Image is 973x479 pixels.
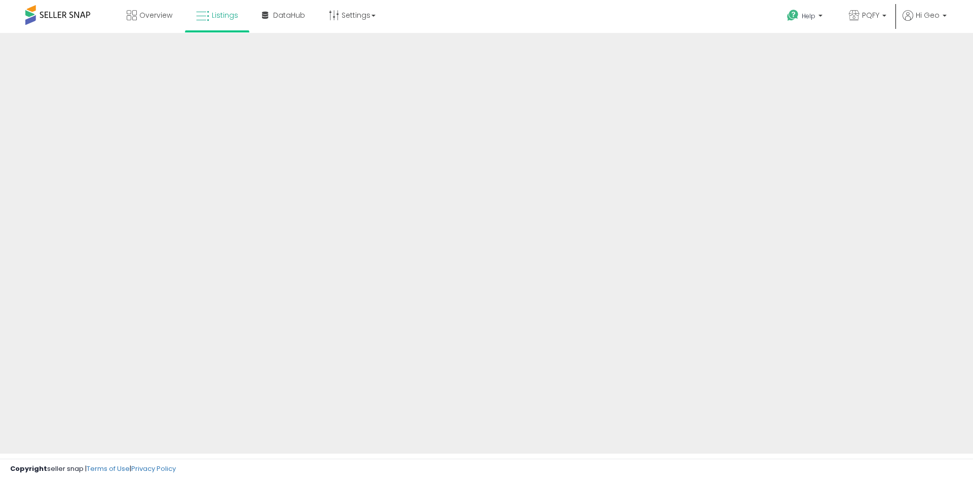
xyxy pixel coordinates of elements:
a: Hi Geo [903,10,947,33]
span: Hi Geo [916,10,940,20]
span: Listings [212,10,238,20]
i: Get Help [787,9,799,22]
span: Help [802,12,815,20]
span: Overview [139,10,172,20]
span: PQFY [862,10,879,20]
span: DataHub [273,10,305,20]
a: Help [779,2,833,33]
